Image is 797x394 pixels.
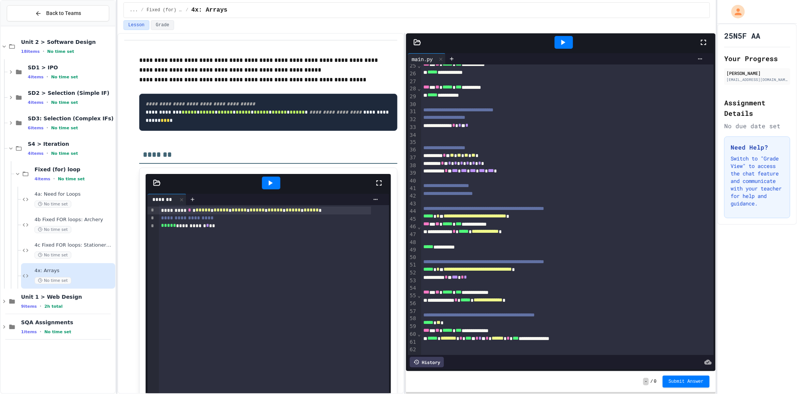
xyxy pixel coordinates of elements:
[35,166,114,173] span: Fixed (for) loop
[650,379,653,385] span: /
[408,277,417,285] div: 53
[21,319,114,326] span: SQA Assignments
[417,224,421,230] span: Fold line
[408,124,417,132] div: 33
[47,125,48,131] span: •
[724,30,760,41] h1: 25N5F AA
[408,62,417,70] div: 25
[28,100,44,105] span: 4 items
[408,85,417,93] div: 28
[408,177,417,185] div: 40
[408,292,417,300] div: 55
[408,169,417,177] div: 39
[417,63,421,69] span: Fold line
[186,7,188,13] span: /
[723,3,747,20] div: My Account
[51,126,78,130] span: No time set
[7,5,109,21] button: Back to Teams
[28,141,114,147] span: S4 > Iteration
[408,246,417,254] div: 49
[417,331,421,337] span: Fold line
[21,294,114,300] span: Unit 1 > Web Design
[408,70,417,78] div: 26
[408,300,417,308] div: 56
[417,85,421,91] span: Fold line
[408,101,417,108] div: 30
[44,304,63,309] span: 2h total
[28,126,44,130] span: 6 items
[35,252,71,259] span: No time set
[21,330,37,334] span: 1 items
[408,154,417,162] div: 37
[47,99,48,105] span: •
[724,121,790,130] div: No due date set
[141,7,144,13] span: /
[47,150,48,156] span: •
[130,7,138,13] span: ...
[408,261,417,269] div: 51
[408,216,417,223] div: 45
[408,223,417,231] div: 46
[35,268,114,274] span: 4x: Arrays
[35,277,71,284] span: No time set
[408,208,417,216] div: 44
[408,108,417,116] div: 31
[35,191,114,198] span: 4a: Need for Loops
[726,77,788,82] div: [EMAIL_ADDRESS][DOMAIN_NAME]
[40,329,41,335] span: •
[408,339,417,346] div: 61
[51,151,78,156] span: No time set
[654,379,657,385] span: 0
[46,9,81,17] span: Back to Teams
[40,303,41,309] span: •
[408,269,417,277] div: 52
[408,315,417,323] div: 58
[28,151,44,156] span: 4 items
[21,39,114,45] span: Unit 2 > Software Design
[408,200,417,208] div: 43
[28,64,114,71] span: SD1 > IPO
[408,254,417,261] div: 50
[47,49,74,54] span: No time set
[408,185,417,193] div: 41
[408,132,417,139] div: 34
[408,323,417,331] div: 59
[417,292,421,298] span: Fold line
[44,330,71,334] span: No time set
[58,177,85,181] span: No time set
[408,308,417,315] div: 57
[669,379,704,385] span: Submit Answer
[726,70,788,76] div: [PERSON_NAME]
[408,285,417,292] div: 54
[408,146,417,154] div: 36
[35,201,71,208] span: No time set
[21,304,37,309] span: 9 items
[643,378,649,385] span: -
[408,346,417,354] div: 62
[408,331,417,339] div: 60
[47,74,48,80] span: •
[151,20,174,30] button: Grade
[35,177,50,181] span: 4 items
[408,53,446,64] div: main.py
[408,239,417,246] div: 48
[724,53,790,64] h2: Your Progress
[408,93,417,101] div: 29
[35,242,114,249] span: 4c Fixed FOR loops: Stationery Order
[43,48,44,54] span: •
[408,231,417,239] div: 47
[408,139,417,146] div: 35
[28,90,114,96] span: SD2 > Selection (Simple IF)
[123,20,149,30] button: Lesson
[51,100,78,105] span: No time set
[51,75,78,79] span: No time set
[408,78,417,85] div: 27
[21,49,40,54] span: 18 items
[663,376,710,388] button: Submit Answer
[410,357,444,367] div: History
[191,6,227,15] span: 4x: Arrays
[408,116,417,124] div: 32
[35,217,114,223] span: 4b Fixed FOR loops: Archery
[147,7,183,13] span: Fixed (for) loop
[408,192,417,200] div: 42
